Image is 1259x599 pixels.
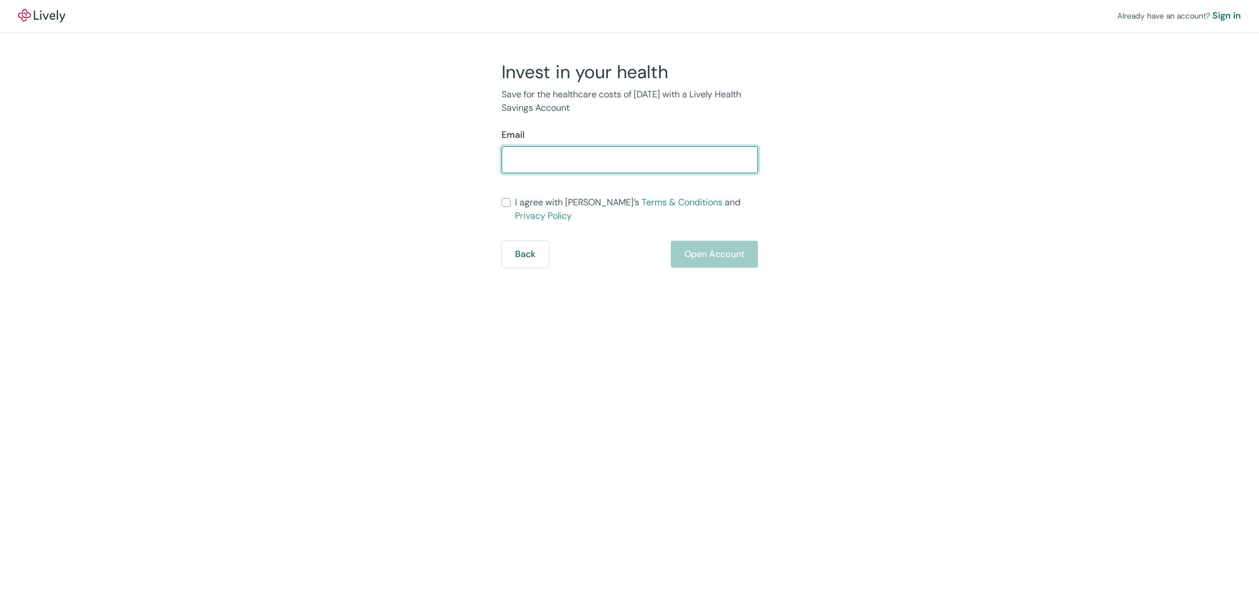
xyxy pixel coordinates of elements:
img: Lively [18,9,65,22]
label: Email [502,128,525,142]
a: Terms & Conditions [642,196,723,208]
button: Back [502,241,549,268]
a: Sign in [1212,9,1241,22]
p: Save for the healthcare costs of [DATE] with a Lively Health Savings Account [502,88,758,115]
span: I agree with [PERSON_NAME]’s and [515,196,758,223]
h2: Invest in your health [502,61,758,83]
a: LivelyLively [18,9,65,22]
a: Privacy Policy [515,210,572,222]
div: Already have an account? [1117,9,1241,22]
